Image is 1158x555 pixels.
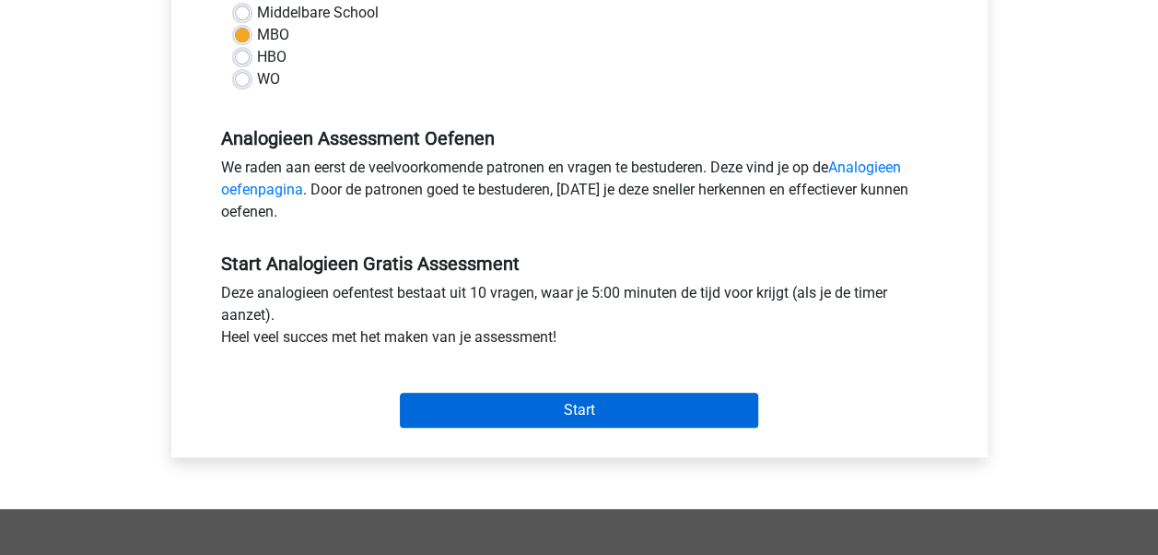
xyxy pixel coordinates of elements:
label: Middelbare School [257,2,379,24]
h5: Start Analogieen Gratis Assessment [221,253,938,275]
div: We raden aan eerst de veelvoorkomende patronen en vragen te bestuderen. Deze vind je op de . Door... [207,157,952,230]
label: WO [257,68,280,90]
label: MBO [257,24,289,46]
input: Start [400,393,758,428]
h5: Analogieen Assessment Oefenen [221,127,938,149]
label: HBO [257,46,287,68]
div: Deze analogieen oefentest bestaat uit 10 vragen, waar je 5:00 minuten de tijd voor krijgt (als je... [207,282,952,356]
